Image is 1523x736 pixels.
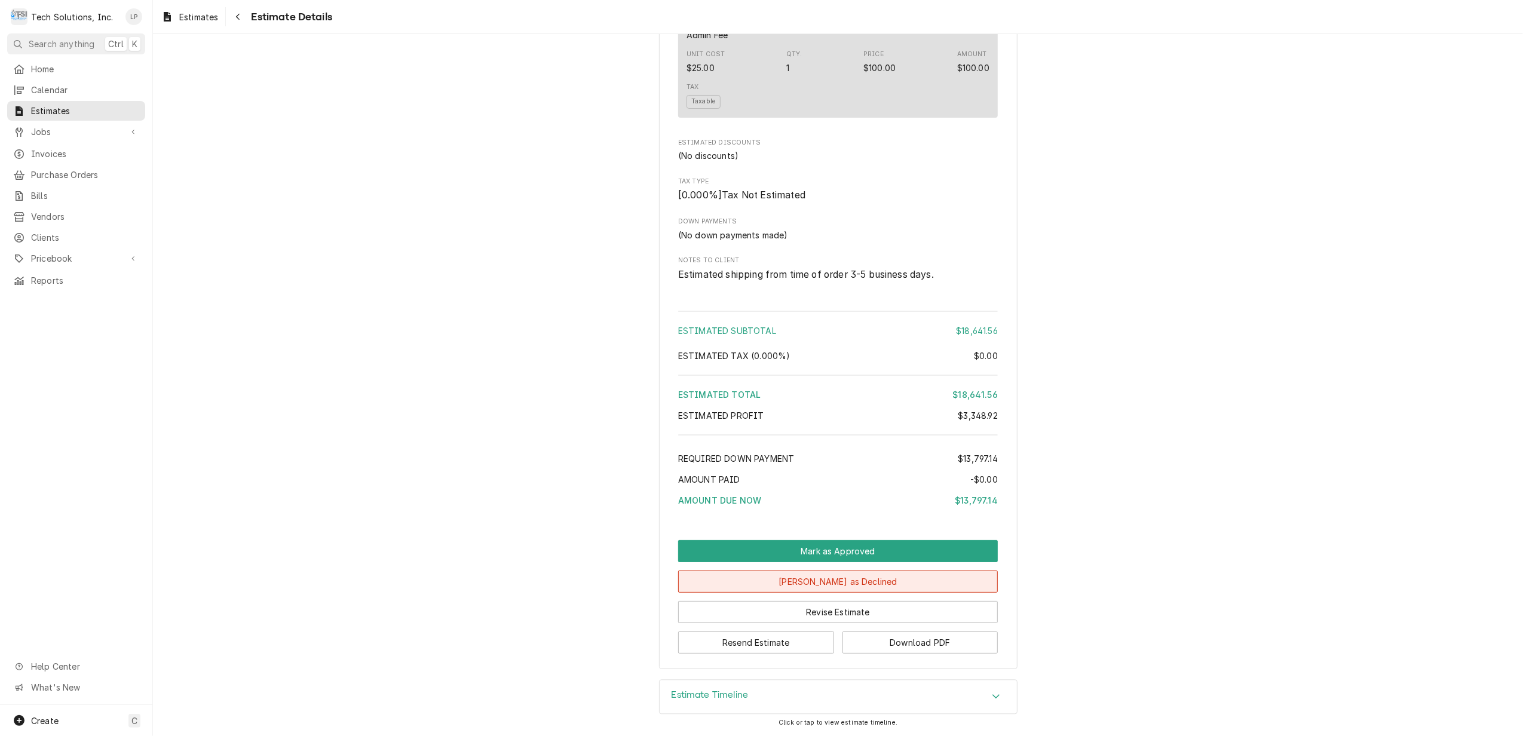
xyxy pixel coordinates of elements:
div: Price [863,50,884,59]
span: Tax Type [678,188,998,203]
div: Short Description [687,29,728,41]
div: Amount Due Now [678,494,998,507]
div: Unit Cost [687,50,725,59]
span: Help Center [31,660,138,673]
div: Price [863,50,896,73]
button: Search anythingCtrlK [7,33,145,54]
a: Purchase Orders [7,165,145,185]
a: Go to What's New [7,677,145,697]
span: Jobs [31,125,121,138]
label: Down Payments [678,217,998,226]
div: Amount [957,50,989,73]
span: K [132,38,137,50]
div: Estimated Total [678,388,998,401]
span: Search anything [29,38,94,50]
div: Accordion Header [660,680,1017,713]
span: Amount Due Now [678,495,761,505]
div: Estimated Subtotal [678,324,998,337]
span: Vendors [31,210,139,223]
div: Tax Type [678,177,998,203]
span: Clients [31,231,139,244]
a: Bills [7,186,145,206]
button: [PERSON_NAME] as Declined [678,571,998,593]
button: Navigate back [228,7,247,26]
a: Reports [7,271,145,290]
span: Calendar [31,84,139,96]
div: Estimated Discounts [678,138,998,162]
div: Down Payments [678,217,998,241]
span: Pricebook [31,252,121,265]
div: $18,641.56 [952,388,998,401]
a: Estimates [157,7,223,27]
div: Quantity [786,50,802,73]
div: Tech Solutions, Inc.'s Avatar [11,8,27,25]
span: Estimated Tax ( 0.000% ) [678,351,790,361]
h3: Estimate Timeline [672,689,749,701]
a: Go to Pricebook [7,249,145,268]
div: Amount [957,50,987,59]
a: Go to Help Center [7,657,145,676]
span: Purchase Orders [31,168,139,181]
span: Estimated shipping from time of order 3-5 business days. [678,269,934,280]
a: Home [7,59,145,79]
div: $0.00 [974,349,998,362]
span: Click or tap to view estimate timeline. [779,719,897,726]
div: Button Group Row [678,540,998,562]
span: Amount Paid [678,474,740,484]
div: LP [125,8,142,25]
span: Notes to Client [678,268,998,282]
a: Vendors [7,207,145,226]
a: Calendar [7,80,145,100]
div: $13,797.14 [958,452,998,465]
span: Create [31,716,59,726]
span: Taxable [687,95,721,109]
span: What's New [31,681,138,694]
span: Estimated Discounts [678,138,998,148]
div: Price [863,62,896,74]
div: Estimated Tax [678,349,998,362]
div: Estimated Discounts List [678,149,998,162]
span: Tax Type [678,177,998,186]
span: Invoices [31,148,139,160]
span: Estimates [179,11,218,23]
div: Button Group Row [678,593,998,623]
div: Tech Solutions, Inc. [31,11,113,23]
span: Estimated Total [678,390,761,400]
div: Quantity [786,62,789,74]
span: Notes to Client [678,256,998,265]
button: Revise Estimate [678,601,998,623]
div: Lisa Paschal's Avatar [125,8,142,25]
button: Download PDF [842,631,998,654]
a: Estimates [7,101,145,121]
div: Cost [687,50,725,73]
button: Mark as Approved [678,540,998,562]
div: Estimated Profit [678,409,998,422]
span: Estimate Details [247,9,332,25]
div: -$0.00 [970,473,998,486]
div: $3,348.92 [958,409,998,422]
span: Estimates [31,105,139,117]
button: Accordion Details Expand Trigger [660,680,1017,713]
div: Amount [957,62,989,74]
span: Required Down Payment [678,453,794,464]
a: Go to Jobs [7,122,145,142]
span: Ctrl [108,38,124,50]
div: Amount Paid [678,473,998,486]
span: [ 0.000 %] Tax Not Estimated [678,189,805,201]
button: Resend Estimate [678,631,834,654]
div: Notes to Client [678,256,998,281]
div: Button Group Row [678,562,998,593]
a: Invoices [7,144,145,164]
div: Button Group [678,540,998,654]
div: Amount Summary [678,306,998,515]
div: Tax [687,82,698,92]
div: Estimate Timeline [659,679,1018,714]
div: Qty. [786,50,802,59]
span: Estimated Subtotal [678,326,776,336]
span: C [131,714,137,727]
div: $13,797.14 [955,494,998,507]
div: Button Group Row [678,623,998,654]
a: Clients [7,228,145,247]
span: Estimated Profit [678,410,764,421]
span: Home [31,63,139,75]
